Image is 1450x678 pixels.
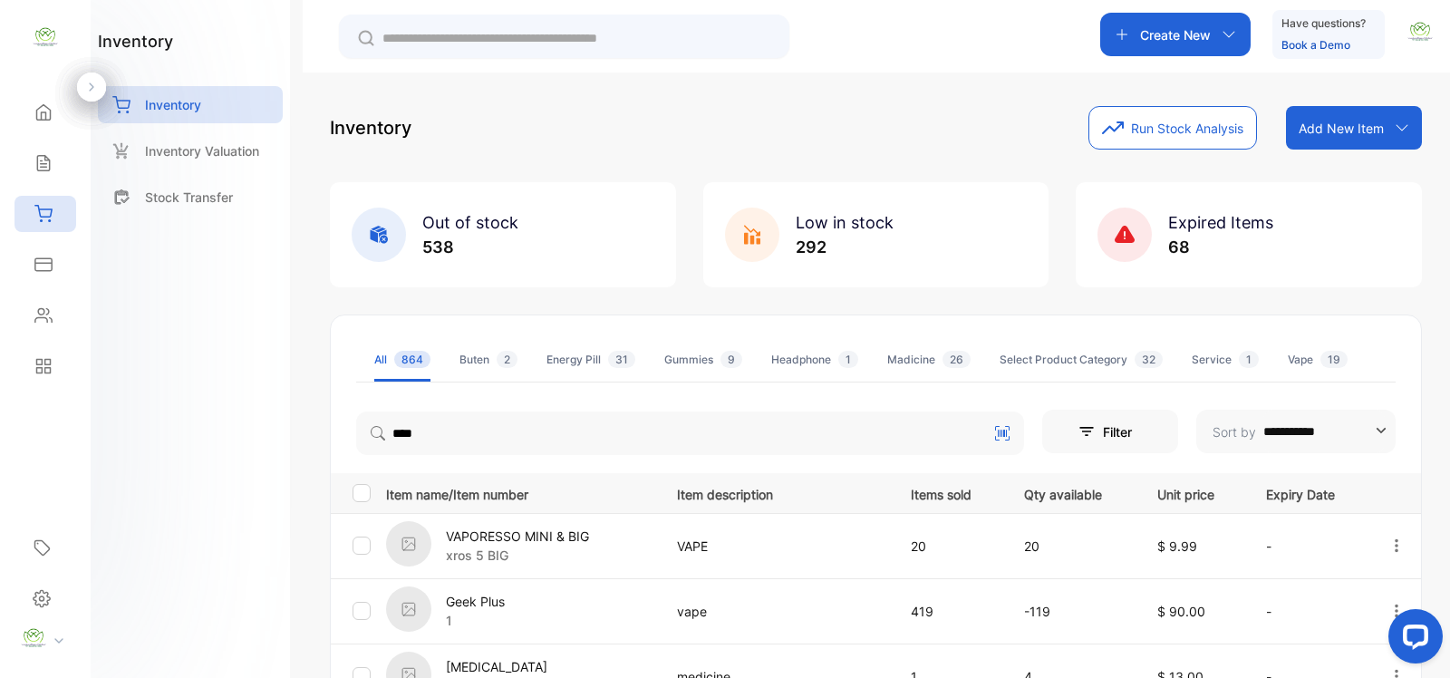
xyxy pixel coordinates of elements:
[374,352,430,368] div: All
[608,351,635,368] span: 31
[497,351,517,368] span: 2
[32,24,59,51] img: logo
[446,592,505,611] p: Geek Plus
[1157,481,1229,504] p: Unit price
[1406,13,1434,56] button: avatar
[546,352,635,368] div: Energy Pill
[1168,235,1273,259] p: 68
[1192,352,1259,368] div: Service
[145,95,201,114] p: Inventory
[911,602,987,621] p: 419
[1140,25,1211,44] p: Create New
[1000,352,1163,368] div: Select Product Category
[386,586,431,632] img: item
[394,351,430,368] span: 864
[1100,13,1251,56] button: Create New
[386,481,654,504] p: Item name/Item number
[1320,351,1348,368] span: 19
[98,132,283,169] a: Inventory Valuation
[1157,538,1197,554] span: $ 9.99
[838,351,858,368] span: 1
[1024,537,1120,556] p: 20
[1239,351,1259,368] span: 1
[1024,602,1120,621] p: -119
[98,29,173,53] h1: inventory
[1168,213,1273,232] span: Expired Items
[446,611,505,630] p: 1
[677,537,875,556] p: VAPE
[1266,481,1351,504] p: Expiry Date
[98,179,283,216] a: Stock Transfer
[446,657,547,676] p: [MEDICAL_DATA]
[459,352,517,368] div: Buten
[1196,410,1396,453] button: Sort by
[796,213,894,232] span: Low in stock
[386,521,431,567] img: item
[1266,537,1351,556] p: -
[20,625,47,652] img: profile
[446,546,589,565] p: xros 5 BIG
[446,527,589,546] p: VAPORESSO MINI & BIG
[677,602,875,621] p: vape
[145,188,233,207] p: Stock Transfer
[1281,15,1366,33] p: Have questions?
[911,537,987,556] p: 20
[1088,106,1257,150] button: Run Stock Analysis
[771,352,858,368] div: Headphone
[1374,602,1450,678] iframe: LiveChat chat widget
[1288,352,1348,368] div: Vape
[1213,422,1256,441] p: Sort by
[1157,604,1205,619] span: $ 90.00
[145,141,259,160] p: Inventory Valuation
[1406,18,1434,45] img: avatar
[887,352,971,368] div: Madicine
[796,235,894,259] p: 292
[330,114,411,141] p: Inventory
[1266,602,1351,621] p: -
[422,235,518,259] p: 538
[1024,481,1120,504] p: Qty available
[911,481,987,504] p: Items sold
[98,86,283,123] a: Inventory
[942,351,971,368] span: 26
[677,481,875,504] p: Item description
[720,351,742,368] span: 9
[422,213,518,232] span: Out of stock
[664,352,742,368] div: Gummies
[1299,119,1384,138] p: Add New Item
[1135,351,1163,368] span: 32
[1281,38,1350,52] a: Book a Demo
